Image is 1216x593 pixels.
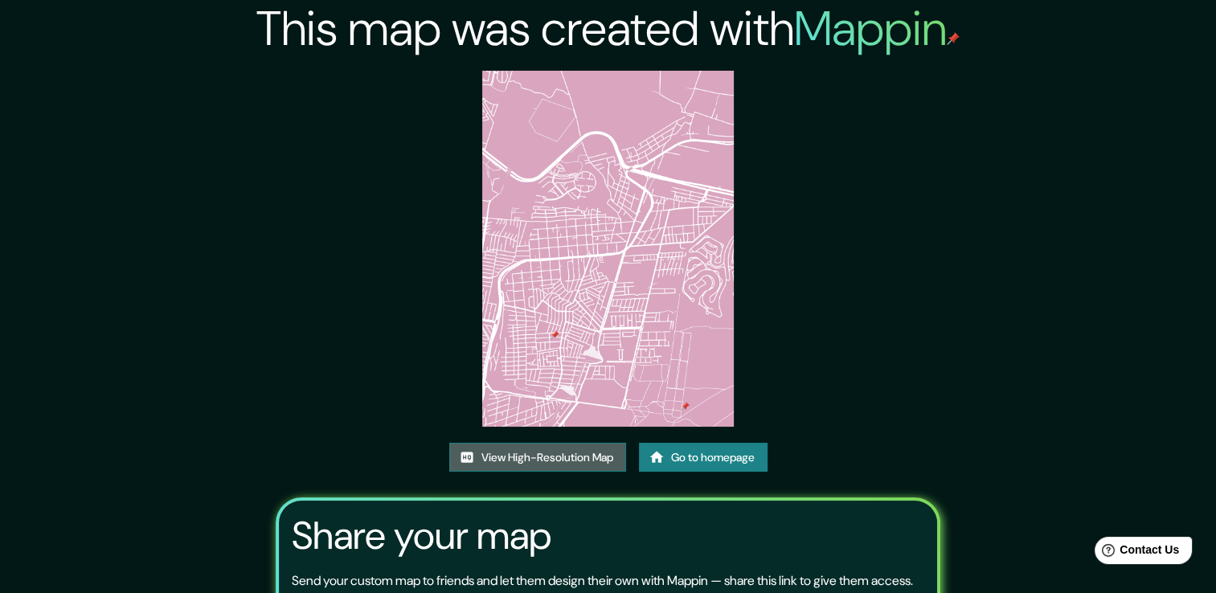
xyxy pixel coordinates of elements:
[1073,530,1198,575] iframe: Help widget launcher
[449,443,626,472] a: View High-Resolution Map
[292,513,551,558] h3: Share your map
[292,571,913,591] p: Send your custom map to friends and let them design their own with Mappin — share this link to gi...
[947,32,960,45] img: mappin-pin
[482,71,734,427] img: created-map
[639,443,768,472] a: Go to homepage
